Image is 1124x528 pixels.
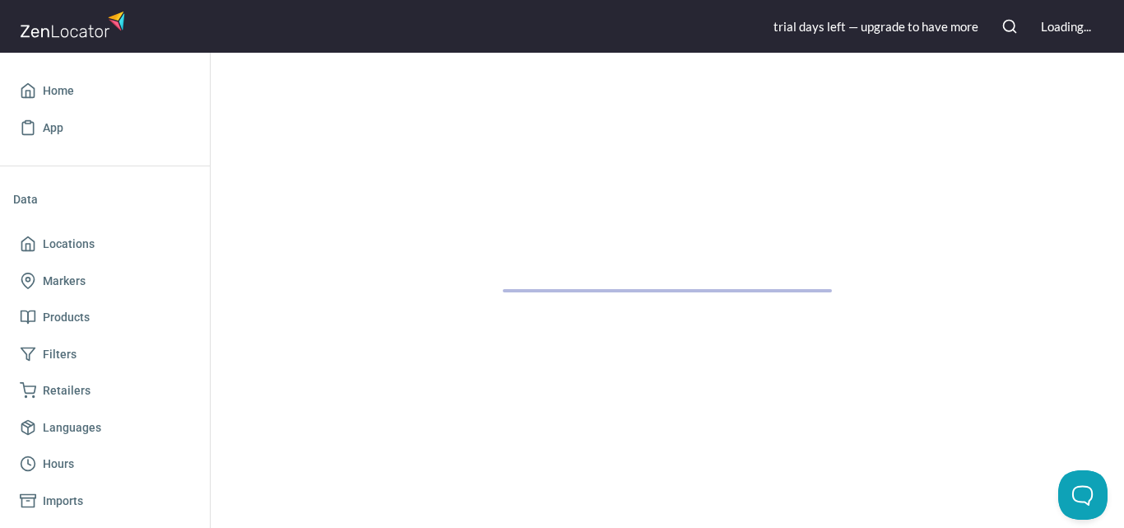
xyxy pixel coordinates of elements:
[43,381,91,401] span: Retailers
[13,483,197,520] a: Imports
[1058,470,1108,520] iframe: Toggle Customer Support
[13,446,197,483] a: Hours
[13,263,197,300] a: Markers
[43,491,83,512] span: Imports
[773,18,978,35] div: trial day s left — upgrade to have more
[13,336,197,373] a: Filters
[43,454,74,474] span: Hours
[43,234,95,255] span: Locations
[1041,18,1091,35] div: Loading...
[20,7,130,42] img: zenlocator
[13,372,197,409] a: Retailers
[992,8,1028,44] button: Search
[13,110,197,147] a: App
[13,180,197,219] li: Data
[43,118,63,138] span: App
[43,81,74,101] span: Home
[13,299,197,336] a: Products
[43,344,77,365] span: Filters
[43,271,86,292] span: Markers
[43,418,101,438] span: Languages
[13,72,197,110] a: Home
[43,307,90,328] span: Products
[13,409,197,446] a: Languages
[13,226,197,263] a: Locations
